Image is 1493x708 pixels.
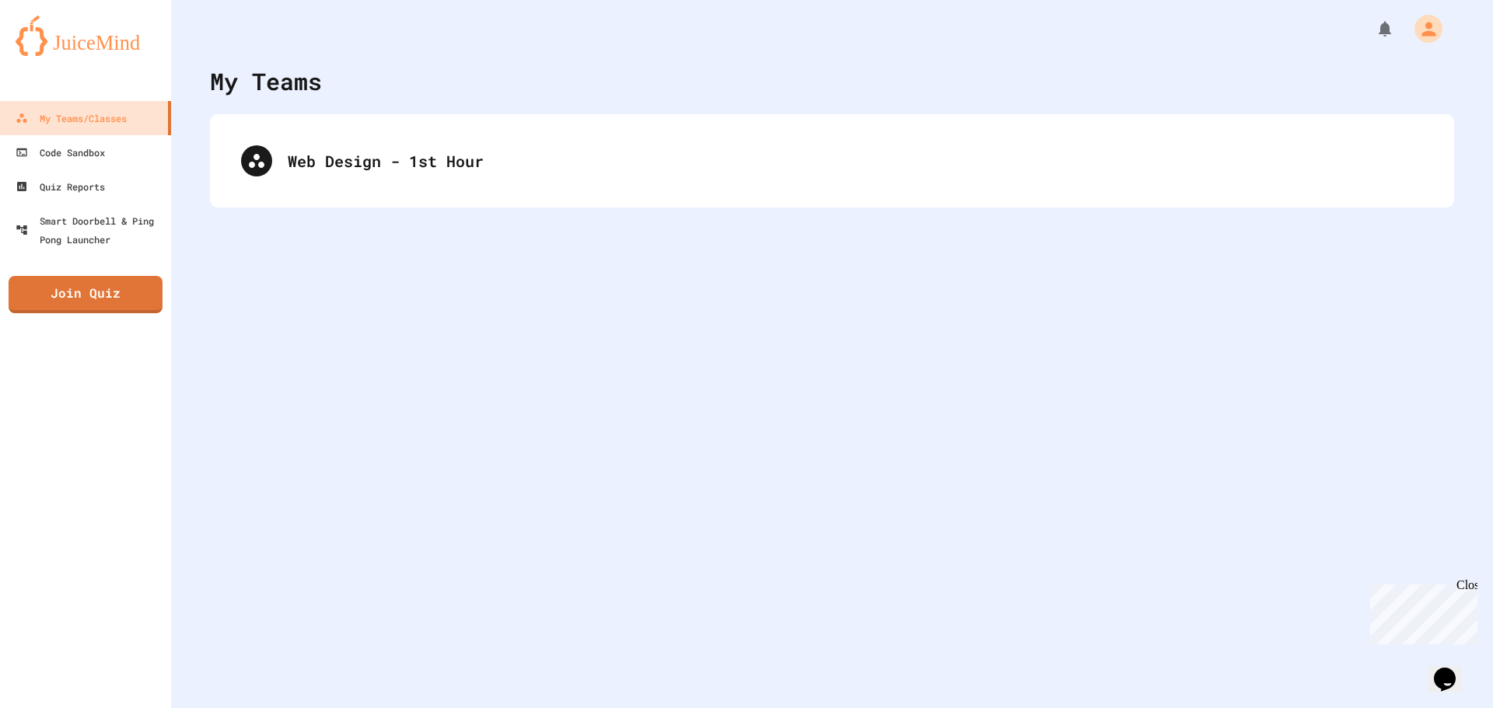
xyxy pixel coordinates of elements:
div: Chat with us now!Close [6,6,107,99]
div: Web Design - 1st Hour [288,149,1423,173]
div: Code Sandbox [16,143,105,162]
iframe: chat widget [1364,578,1477,644]
div: My Teams/Classes [16,109,127,127]
a: Join Quiz [9,276,163,313]
div: Smart Doorbell & Ping Pong Launcher [16,211,165,249]
img: logo-orange.svg [16,16,156,56]
div: My Notifications [1347,16,1398,42]
div: Web Design - 1st Hour [226,130,1439,192]
div: My Account [1398,11,1446,47]
div: Quiz Reports [16,177,105,196]
iframe: chat widget [1428,646,1477,692]
div: My Teams [210,64,322,99]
